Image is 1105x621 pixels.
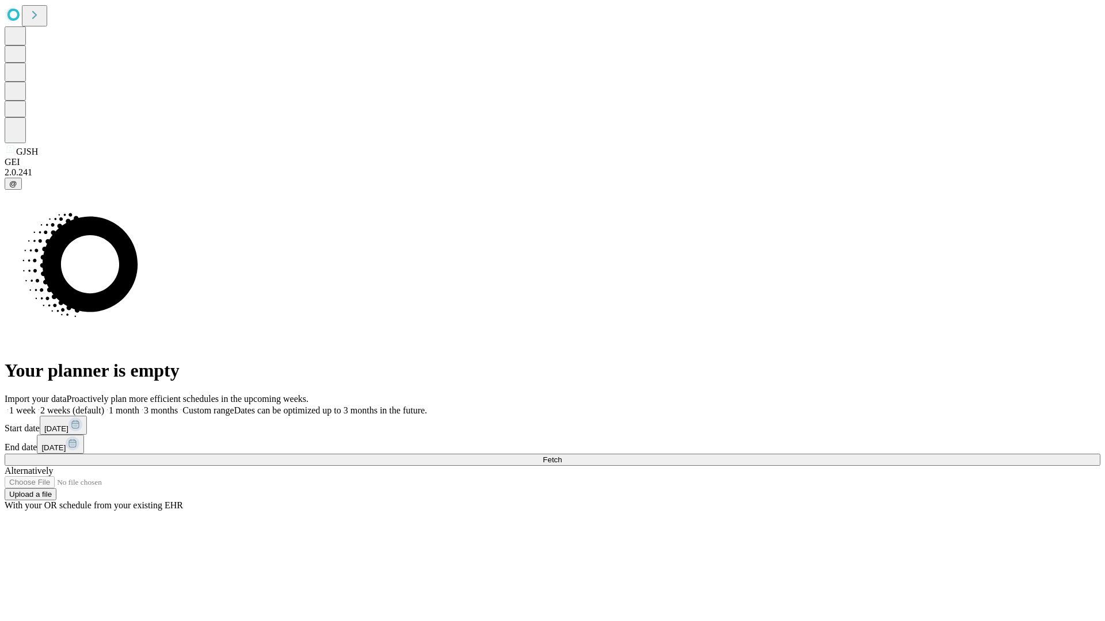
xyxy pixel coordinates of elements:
div: 2.0.241 [5,167,1100,178]
button: Fetch [5,454,1100,466]
span: [DATE] [44,424,68,433]
div: Start date [5,416,1100,435]
button: [DATE] [37,435,84,454]
button: [DATE] [40,416,87,435]
span: Fetch [543,455,562,464]
button: @ [5,178,22,190]
span: GJSH [16,147,38,156]
span: Alternatively [5,466,53,476]
span: [DATE] [41,443,66,452]
span: 1 week [9,405,36,415]
span: 1 month [109,405,139,415]
button: Upload a file [5,488,56,500]
span: 3 months [144,405,178,415]
span: @ [9,179,17,188]
div: GEI [5,157,1100,167]
h1: Your planner is empty [5,360,1100,381]
span: Custom range [182,405,234,415]
span: Dates can be optimized up to 3 months in the future. [234,405,427,415]
span: 2 weeks (default) [40,405,104,415]
span: Proactively plan more efficient schedules in the upcoming weeks. [67,394,308,404]
span: Import your data [5,394,67,404]
div: End date [5,435,1100,454]
span: With your OR schedule from your existing EHR [5,500,183,510]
